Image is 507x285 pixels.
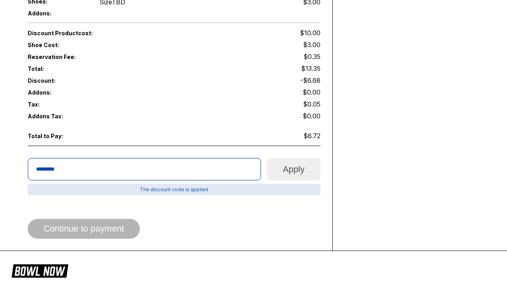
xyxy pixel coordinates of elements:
[303,100,320,108] span: $0.05
[303,112,320,120] span: $0.00
[28,77,174,84] span: Discount:
[28,65,174,72] span: Total:
[28,133,86,139] span: Total to Pay:
[28,10,86,17] span: Addons:
[303,88,320,96] span: $0.00
[303,132,320,140] span: $6.72
[28,42,86,48] span: Shoe Cost:
[301,65,320,72] span: $13.35
[28,53,174,60] span: Reservation Fee:
[28,30,174,36] span: Discount Product cost:
[300,76,320,84] span: -$6.68
[28,184,320,195] span: The discount code is applied
[28,113,86,120] span: Addons Tax:
[28,89,86,96] span: Addons:
[28,101,86,108] span: Tax:
[300,29,320,37] span: $10.00
[303,41,320,49] span: $3.00
[267,158,320,180] button: Apply
[303,53,320,61] span: $0.35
